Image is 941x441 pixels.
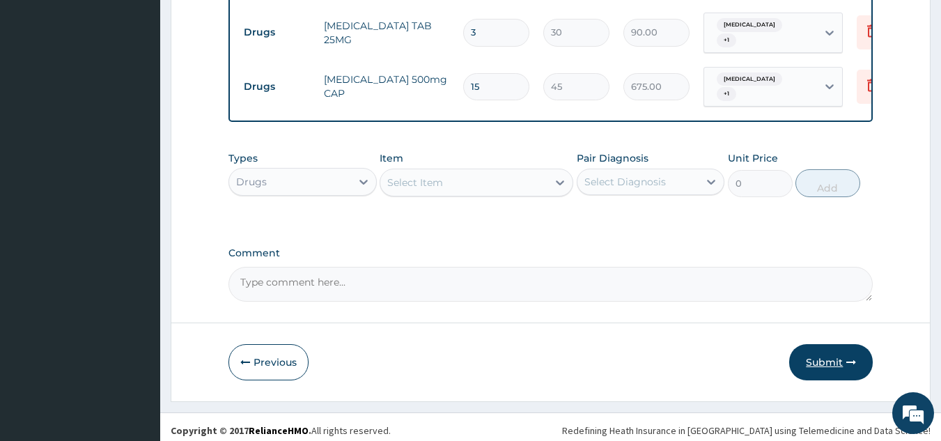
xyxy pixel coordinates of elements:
[562,424,931,438] div: Redefining Heath Insurance in [GEOGRAPHIC_DATA] using Telemedicine and Data Science!
[380,151,403,165] label: Item
[81,132,192,272] span: We're online!
[577,151,648,165] label: Pair Diagnosis
[237,20,317,45] td: Drugs
[171,424,311,437] strong: Copyright © 2017 .
[387,176,443,189] div: Select Item
[717,18,782,32] span: [MEDICAL_DATA]
[717,33,736,47] span: + 1
[717,72,782,86] span: [MEDICAL_DATA]
[249,424,309,437] a: RelianceHMO
[317,12,456,54] td: [MEDICAL_DATA] TAB 25MG
[228,344,309,380] button: Previous
[7,293,265,342] textarea: Type your message and hit 'Enter'
[717,87,736,101] span: + 1
[317,65,456,107] td: [MEDICAL_DATA] 500mg CAP
[795,169,860,197] button: Add
[228,247,873,259] label: Comment
[26,70,56,105] img: d_794563401_company_1708531726252_794563401
[584,175,666,189] div: Select Diagnosis
[236,175,267,189] div: Drugs
[72,78,234,96] div: Chat with us now
[789,344,873,380] button: Submit
[228,7,262,40] div: Minimize live chat window
[728,151,778,165] label: Unit Price
[237,74,317,100] td: Drugs
[228,153,258,164] label: Types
